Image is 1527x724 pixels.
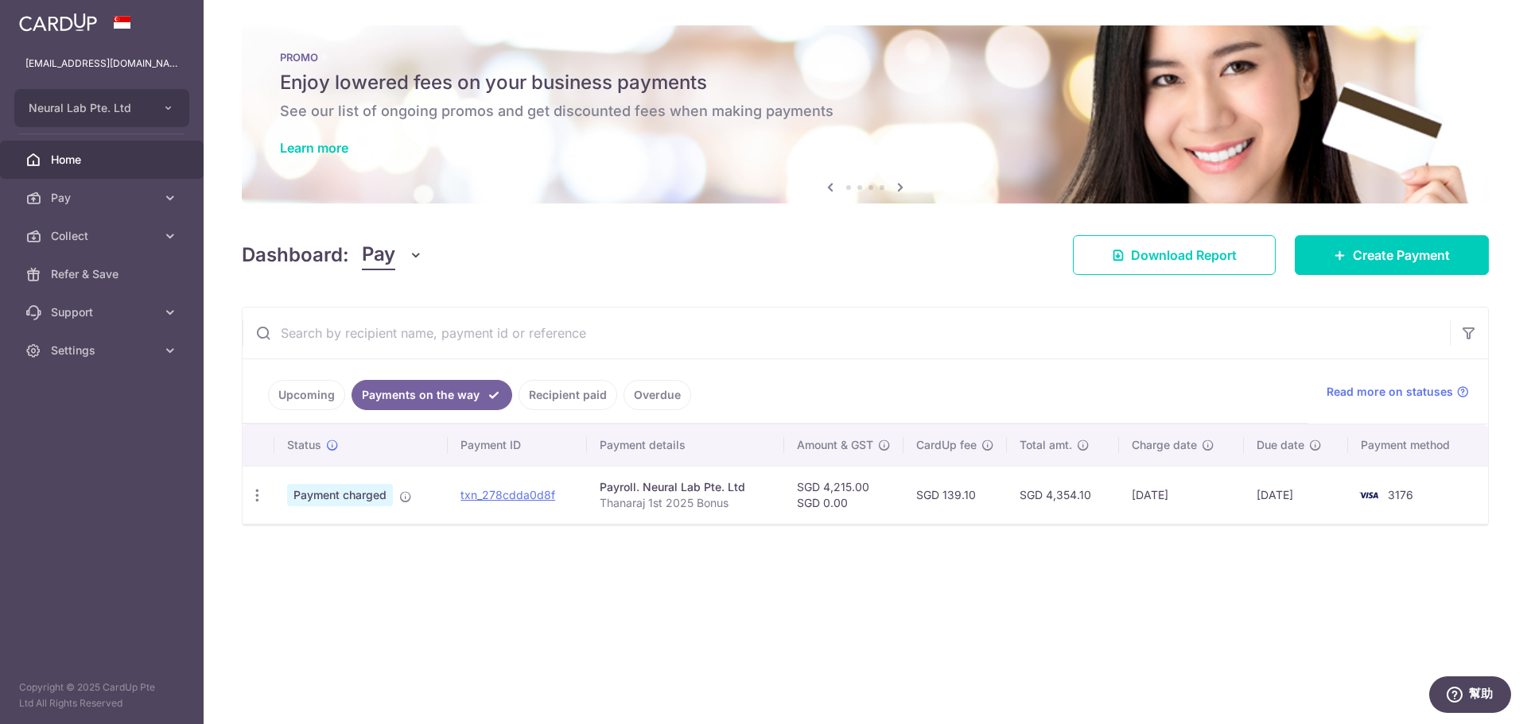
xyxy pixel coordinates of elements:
a: Recipient paid [519,380,617,410]
h5: Enjoy lowered fees on your business payments [280,70,1451,95]
span: Home [51,152,156,168]
span: Due date [1257,437,1304,453]
span: Settings [51,343,156,358]
a: Overdue [624,380,691,410]
span: Create Payment [1353,246,1450,265]
button: Pay [362,240,423,270]
a: Create Payment [1295,235,1489,275]
span: Status [287,437,321,453]
td: SGD 139.10 [903,466,1007,524]
a: Learn more [280,140,348,156]
input: Search by recipient name, payment id or reference [243,308,1450,358]
a: txn_278cdda0d8f [460,488,555,501]
span: Refer & Save [51,266,156,282]
span: Charge date [1132,437,1197,453]
span: Pay [362,240,395,270]
span: Payment charged [287,484,393,506]
td: [DATE] [1244,466,1349,524]
th: Payment ID [448,424,586,466]
td: SGD 4,215.00 SGD 0.00 [784,466,903,524]
p: PROMO [280,51,1451,64]
a: Upcoming [268,380,345,410]
a: Read more on statuses [1327,384,1469,400]
h6: See our list of ongoing promos and get discounted fees when making payments [280,102,1451,121]
button: Neural Lab Pte. Ltd [14,89,189,127]
span: Support [51,304,156,320]
a: Payments on the way [352,380,512,410]
span: Pay [51,190,156,206]
span: CardUp fee [916,437,977,453]
span: Amount & GST [797,437,873,453]
th: Payment method [1348,424,1488,466]
img: Latest Promos Banner [242,25,1489,203]
img: Bank Card [1353,486,1385,505]
span: Collect [51,228,156,244]
a: Download Report [1073,235,1276,275]
p: Thanaraj 1st 2025 Bonus [600,495,771,511]
td: SGD 4,354.10 [1007,466,1119,524]
div: Payroll. Neural Lab Pte. Ltd [600,479,771,495]
img: CardUp [19,13,97,32]
th: Payment details [587,424,784,466]
span: Neural Lab Pte. Ltd [29,100,146,116]
h4: Dashboard: [242,241,349,269]
iframe: 開啟您可用於找到更多資訊的 Widget [1428,676,1511,716]
p: [EMAIL_ADDRESS][DOMAIN_NAME] [25,56,178,72]
span: 3176 [1388,488,1413,501]
td: [DATE] [1119,466,1244,524]
span: Download Report [1131,246,1237,265]
span: Read more on statuses [1327,384,1453,400]
span: Total amt. [1020,437,1072,453]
